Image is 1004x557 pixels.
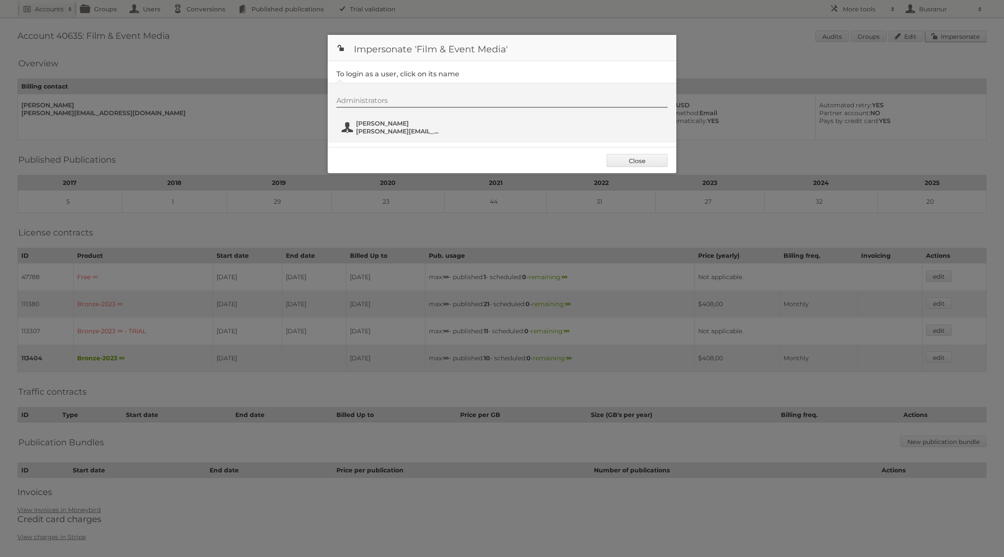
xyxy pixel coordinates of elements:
[328,35,676,61] h1: Impersonate 'Film & Event Media'
[356,127,441,135] span: [PERSON_NAME][EMAIL_ADDRESS][DOMAIN_NAME]
[607,154,668,167] a: Close
[336,70,459,78] legend: To login as a user, click on its name
[356,120,441,127] span: [PERSON_NAME]
[336,96,668,108] div: Administrators
[341,119,443,136] button: [PERSON_NAME] [PERSON_NAME][EMAIL_ADDRESS][DOMAIN_NAME]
